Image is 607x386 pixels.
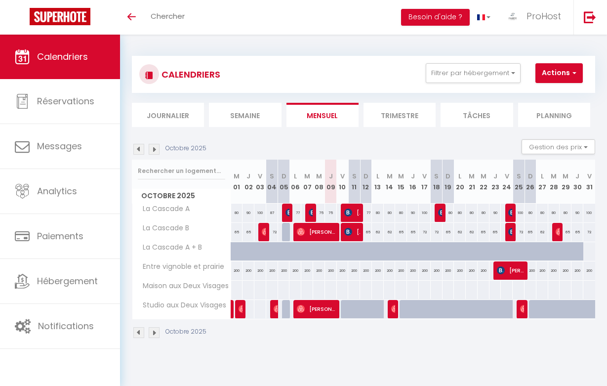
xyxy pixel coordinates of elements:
p: Octobre 2025 [165,327,206,337]
th: 12 [360,160,372,204]
th: 24 [501,160,513,204]
div: 65 [525,223,536,241]
div: 200 [360,261,372,280]
img: Super Booking [30,8,90,25]
th: 19 [443,160,454,204]
span: Réservations [37,95,94,107]
div: 200 [571,261,583,280]
button: Filtrer par hébergement [426,63,521,83]
abbr: V [258,172,262,181]
span: [PERSON_NAME] [344,203,360,222]
span: [PERSON_NAME] [508,222,512,241]
p: Octobre 2025 [165,144,206,153]
div: 80 [384,204,396,222]
div: 62 [372,223,384,241]
abbr: L [376,172,379,181]
abbr: M [387,172,393,181]
div: 80 [395,204,407,222]
div: 200 [348,261,360,280]
span: [PERSON_NAME] [285,203,289,222]
abbr: S [270,172,274,181]
div: 200 [337,261,349,280]
span: Kamyl [239,300,243,318]
abbr: J [246,172,250,181]
th: 27 [536,160,548,204]
div: 65 [478,223,489,241]
abbr: D [364,172,368,181]
th: 23 [489,160,501,204]
th: 01 [231,160,243,204]
span: Fleur Le Roy [520,300,524,318]
li: Tâches [441,103,513,127]
div: 62 [454,223,466,241]
abbr: D [282,172,286,181]
th: 11 [348,160,360,204]
span: Octobre 2025 [132,189,231,203]
button: Besoin d'aide ? [401,9,470,26]
li: Journalier [132,103,204,127]
div: 80 [560,204,571,222]
div: 200 [243,261,254,280]
span: [PERSON_NAME] [262,222,266,241]
abbr: M [481,172,486,181]
th: 29 [560,160,571,204]
abbr: M [563,172,568,181]
span: [PERSON_NAME] [508,203,512,222]
abbr: S [434,172,439,181]
th: 15 [395,160,407,204]
abbr: S [352,172,357,181]
div: 65 [360,223,372,241]
th: 22 [478,160,489,204]
div: 65 [231,223,243,241]
div: 90 [571,204,583,222]
div: 72 [583,223,595,241]
div: 65 [489,223,501,241]
div: 80 [478,204,489,222]
abbr: M [316,172,322,181]
abbr: J [411,172,415,181]
div: 200 [289,261,301,280]
span: Studio aux Deux Visages [134,300,229,311]
div: 100 [254,204,266,222]
div: 72 [419,223,431,241]
abbr: D [445,172,450,181]
div: 62 [536,223,548,241]
span: [PERSON_NAME] [344,222,360,241]
abbr: L [541,172,544,181]
th: 18 [431,160,443,204]
span: [PERSON_NAME] Ligerot [556,222,560,241]
abbr: L [458,172,461,181]
abbr: M [398,172,404,181]
div: 80 [525,204,536,222]
th: 10 [337,160,349,204]
span: Paiements [37,230,83,242]
button: Gestion des prix [522,139,595,154]
span: La Cascade A + B [134,242,204,253]
abbr: D [528,172,533,181]
img: logout [584,11,596,23]
span: Entre vignoble et prairie [134,261,227,272]
th: 06 [289,160,301,204]
abbr: V [587,172,592,181]
th: 21 [466,160,478,204]
img: ... [505,9,520,24]
span: La Cascade B [134,223,192,234]
abbr: V [340,172,345,181]
li: Semaine [209,103,281,127]
span: [PERSON_NAME] [309,203,313,222]
div: 200 [395,261,407,280]
div: 200 [301,261,313,280]
div: 200 [454,261,466,280]
div: 200 [266,261,278,280]
div: 200 [407,261,419,280]
div: 75 [313,204,325,222]
span: [PERSON_NAME] [274,300,278,318]
div: 77 [360,204,372,222]
th: 30 [571,160,583,204]
th: 04 [266,160,278,204]
th: 08 [313,160,325,204]
div: 75 [325,204,337,222]
abbr: M [304,172,310,181]
div: 80 [466,204,478,222]
th: 25 [513,160,525,204]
